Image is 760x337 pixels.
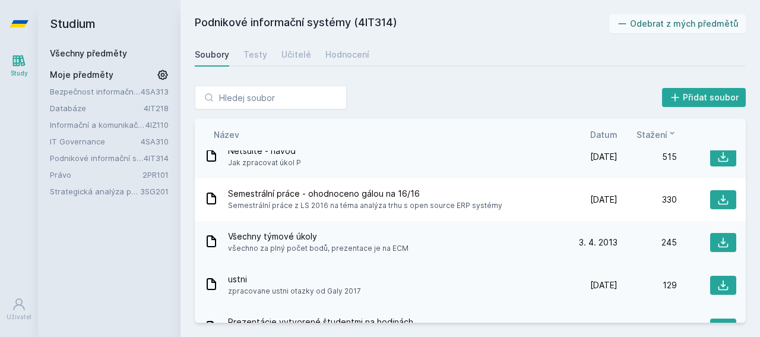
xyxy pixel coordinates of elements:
button: Odebrat z mých předmětů [609,14,746,33]
a: Právo [50,169,142,181]
div: Soubory [195,49,229,61]
span: Moje předměty [50,69,113,81]
a: Podnikové informační systémy [50,152,144,164]
span: Všechny týmové úkoly [228,231,408,242]
a: Hodnocení [325,43,369,67]
a: Bezpečnost informačních systémů [50,86,141,97]
div: 515 [617,151,677,163]
a: Strategická analýza pro informatiky a statistiky [50,185,140,197]
a: 4SA313 [141,87,169,96]
div: Uživatel [7,313,31,322]
div: 330 [617,194,677,206]
span: Semestrální práce z LS 2016 na téma analýza trhu s open source ERP systémy [228,200,502,212]
a: 2PR101 [142,170,169,179]
div: Testy [243,49,267,61]
a: Study [2,48,36,84]
span: všechno za plný počet bodů, prezentace je na ECM [228,242,408,254]
span: [DATE] [590,151,617,163]
h2: Podnikové informační systémy (4IT314) [195,14,609,33]
a: Testy [243,43,267,67]
span: [DATE] [590,279,617,291]
span: Stažení [636,128,667,141]
a: 4IZ110 [145,120,169,130]
a: Soubory [195,43,229,67]
a: 4IT218 [144,103,169,113]
span: Semestrální práce - ohodnoceno gálou na 16/16 [228,188,502,200]
a: Databáze [50,102,144,114]
a: 3SG201 [140,187,169,196]
span: Prezentácie vytvorené študentmi na hodinách [228,316,413,328]
button: Stažení [636,128,677,141]
button: Datum [590,128,617,141]
a: Učitelé [281,43,311,67]
a: IT Governance [50,136,141,147]
span: Jak zpracovat úkol P [228,157,301,169]
span: [DATE] [590,194,617,206]
a: Informační a komunikační technologie [50,119,145,131]
button: Přidat soubor [662,88,746,107]
a: 4IT314 [144,153,169,163]
input: Hledej soubor [195,86,347,109]
button: Název [214,128,239,141]
div: 116 [617,322,677,334]
div: Učitelé [281,49,311,61]
span: zpracovane ustni otazky od Galy 2017 [228,285,361,297]
span: 3. 4. 2013 [579,237,617,248]
a: Uživatel [2,291,36,327]
span: [DATE] [590,322,617,334]
span: Netsuite - návod [228,145,301,157]
a: 4SA310 [141,137,169,146]
span: ustni [228,273,361,285]
div: Hodnocení [325,49,369,61]
a: Všechny předměty [50,48,127,58]
div: Study [11,69,28,78]
div: 245 [617,237,677,248]
div: 129 [617,279,677,291]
